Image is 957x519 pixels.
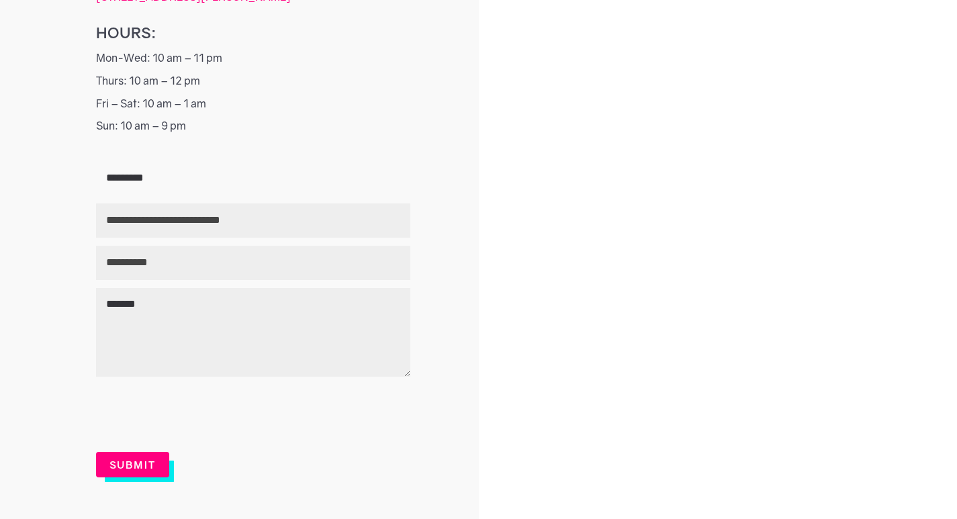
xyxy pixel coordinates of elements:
[96,52,445,75] p: Mon-Wed: 10 am – 11 pm
[96,75,445,98] p: Thurs: 10 am – 12 pm
[96,98,445,121] p: Fri – Sat: 10 am – 1 am
[96,120,445,143] p: Sun: 10 am – 9 pm
[96,452,170,477] button: Submit
[96,23,445,43] h6: Hours:
[96,385,298,437] iframe: reCAPTCHA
